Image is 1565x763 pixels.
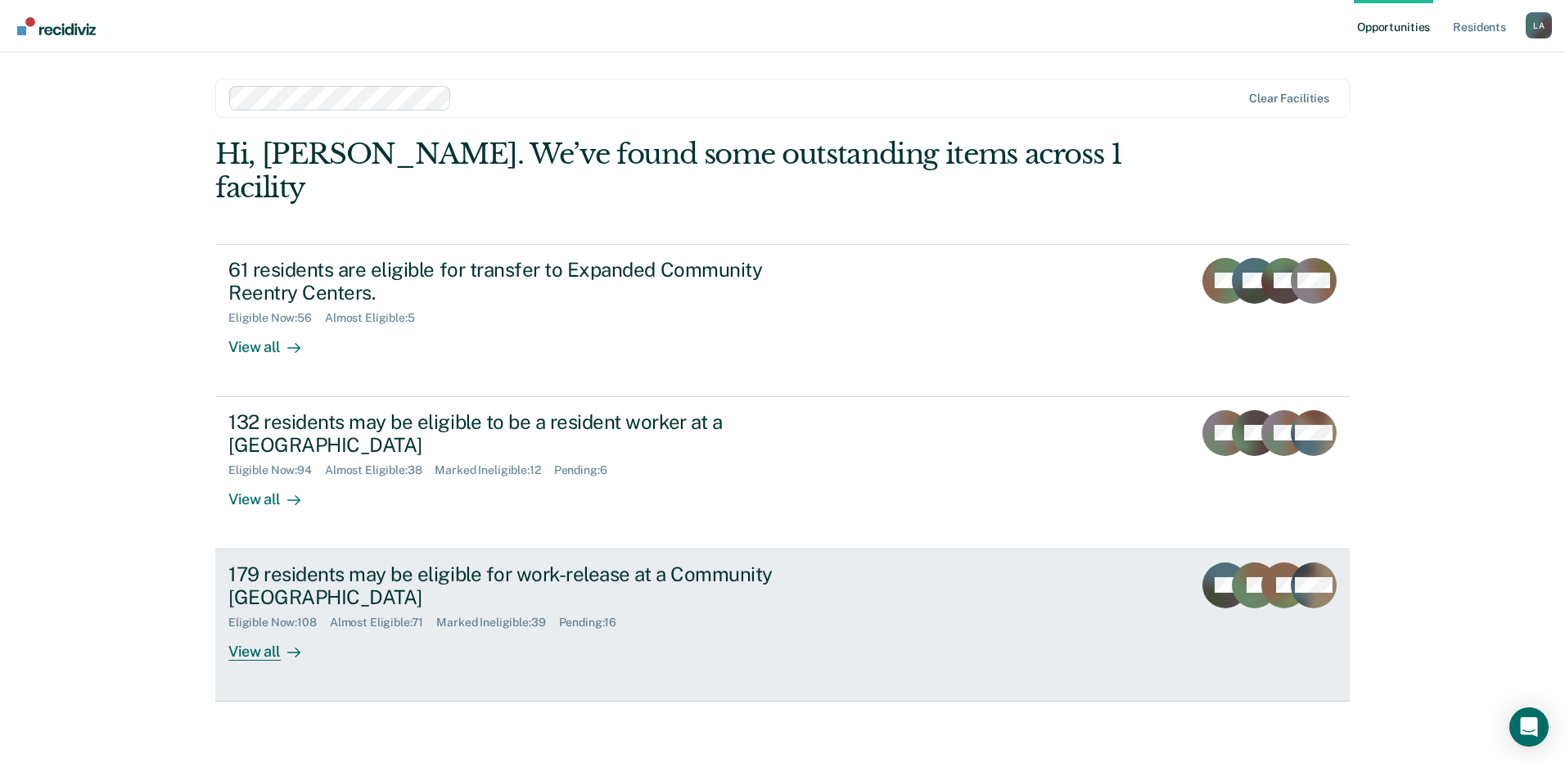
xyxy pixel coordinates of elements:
[1249,92,1329,106] div: Clear facilities
[228,410,803,458] div: 132 residents may be eligible to be a resident worker at a [GEOGRAPHIC_DATA]
[228,630,320,661] div: View all
[17,17,96,35] img: Recidiviz
[554,463,620,477] div: Pending : 6
[215,244,1350,397] a: 61 residents are eligible for transfer to Expanded Community Reentry Centers.Eligible Now:56Almos...
[228,616,330,630] div: Eligible Now : 108
[325,311,428,325] div: Almost Eligible : 5
[330,616,437,630] div: Almost Eligible : 71
[228,562,803,610] div: 179 residents may be eligible for work-release at a Community [GEOGRAPHIC_DATA]
[559,616,630,630] div: Pending : 16
[1526,12,1552,38] button: Profile dropdown button
[228,477,320,509] div: View all
[228,311,325,325] div: Eligible Now : 56
[435,463,553,477] div: Marked Ineligible : 12
[228,325,320,357] div: View all
[325,463,435,477] div: Almost Eligible : 38
[228,463,325,477] div: Eligible Now : 94
[215,397,1350,549] a: 132 residents may be eligible to be a resident worker at a [GEOGRAPHIC_DATA]Eligible Now:94Almost...
[436,616,558,630] div: Marked Ineligible : 39
[1509,707,1549,747] div: Open Intercom Messenger
[215,549,1350,702] a: 179 residents may be eligible for work-release at a Community [GEOGRAPHIC_DATA]Eligible Now:108Al...
[228,258,803,305] div: 61 residents are eligible for transfer to Expanded Community Reentry Centers.
[215,138,1123,205] div: Hi, [PERSON_NAME]. We’ve found some outstanding items across 1 facility
[1526,12,1552,38] div: L A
